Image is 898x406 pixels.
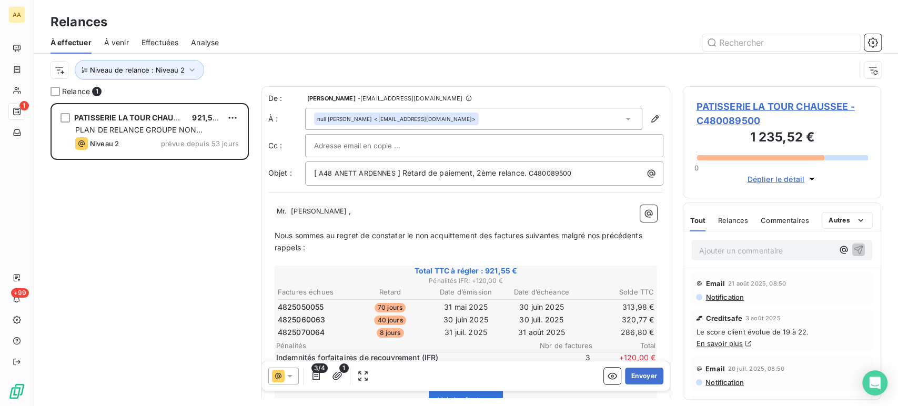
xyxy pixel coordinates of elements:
span: Notification [704,293,744,301]
span: ] Retard de paiement, 2ème relance. [398,168,527,177]
td: 286,80 € [580,327,654,338]
span: PATISSERIE LA TOUR CHAUSSEE - C480089500 [696,99,868,128]
span: Email [705,364,725,373]
td: 31 août 2025 [504,327,579,338]
span: Total TTC à régler : 921,55 € [276,266,656,276]
span: Voir les factures [438,395,495,404]
span: Notification [704,378,744,387]
div: grid [51,103,249,406]
span: prévue depuis 53 jours [161,139,239,148]
span: A48 ANETT ARDENNES [317,168,397,180]
span: 4825050055 [278,302,324,312]
span: C480089500 [527,168,573,180]
span: 3/4 [311,363,327,373]
img: Logo LeanPay [8,383,25,400]
h3: 1 235,52 € [696,128,868,149]
span: 1 [19,101,29,110]
a: En savoir plus [696,339,743,348]
span: 70 jours [375,303,406,312]
td: 313,98 € [580,301,654,313]
label: À : [268,114,305,124]
label: Cc : [268,140,305,151]
span: 3 août 2025 [745,315,781,321]
span: 20 juil. 2025, 08:50 [728,366,784,372]
td: 30 juil. 2025 [504,314,579,326]
td: 30 juin 2025 [429,314,503,326]
span: PLAN DE RELANCE GROUPE NON AUTOMATIQUE [75,125,203,145]
span: 921,55 € [192,113,224,122]
h3: Relances [51,13,107,32]
span: Effectuées [142,37,179,48]
input: Adresse email en copie ... [314,138,427,154]
th: Retard [353,287,428,298]
span: Email [705,279,725,288]
div: Open Intercom Messenger [862,370,887,395]
span: 4825060063 [278,314,326,325]
p: Indemnités forfaitaires de recouvrement (IFR) [276,352,526,363]
span: 40 jours [374,316,406,325]
span: , [349,206,351,215]
span: Nous sommes au regret de constater le non acquittement des factures suivantes malgré nos précéden... [275,231,644,252]
span: 0 [694,164,699,172]
span: [ [314,168,317,177]
div: AA [8,6,25,23]
td: 320,77 € [580,314,654,326]
span: Creditsafe [705,314,742,322]
span: null [PERSON_NAME] [317,115,372,123]
span: À venir [104,37,129,48]
span: Analyse [191,37,219,48]
span: Commentaires [761,216,809,225]
span: Niveau 2 [90,139,119,148]
th: Date d’échéance [504,287,579,298]
span: Niveau de relance : Niveau 2 [90,66,185,74]
span: Déplier le détail [747,174,804,185]
span: Pénalités IFR : + 120,00 € [276,276,656,286]
span: Relances [718,216,748,225]
td: 30 juin 2025 [504,301,579,313]
span: Tout [690,216,705,225]
span: Nbr de factures [529,341,592,350]
div: <[EMAIL_ADDRESS][DOMAIN_NAME]> [317,115,476,123]
span: +99 [11,288,29,298]
span: Le score client évolue de 19 à 22. [696,328,868,336]
span: + 120,00 € [592,352,655,373]
input: Rechercher [702,34,860,51]
span: 8 jours [377,328,404,338]
span: Pénalités [276,341,530,350]
th: Factures échues [277,287,352,298]
span: De : [268,93,305,104]
span: 3 [527,352,590,373]
span: 4825070064 [278,327,325,338]
span: 1 [339,363,349,373]
button: Niveau de relance : Niveau 2 [75,60,204,80]
td: 31 mai 2025 [429,301,503,313]
span: 1 [92,87,102,96]
span: Mr. [275,206,288,218]
span: À effectuer [51,37,92,48]
span: PATISSERIE LA TOUR CHAUSSEE [74,113,193,122]
span: [PERSON_NAME] [289,206,348,218]
th: Date d’émission [429,287,503,298]
span: - [EMAIL_ADDRESS][DOMAIN_NAME] [358,95,462,101]
span: Relance [62,86,90,97]
button: Autres [822,212,873,229]
span: 21 août 2025, 08:50 [728,280,786,287]
span: [PERSON_NAME] [307,95,356,101]
td: 31 juil. 2025 [429,327,503,338]
span: Objet : [268,168,292,177]
button: Déplier le détail [744,173,820,185]
th: Solde TTC [580,287,654,298]
span: Total [592,341,655,350]
button: Envoyer [625,368,663,384]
